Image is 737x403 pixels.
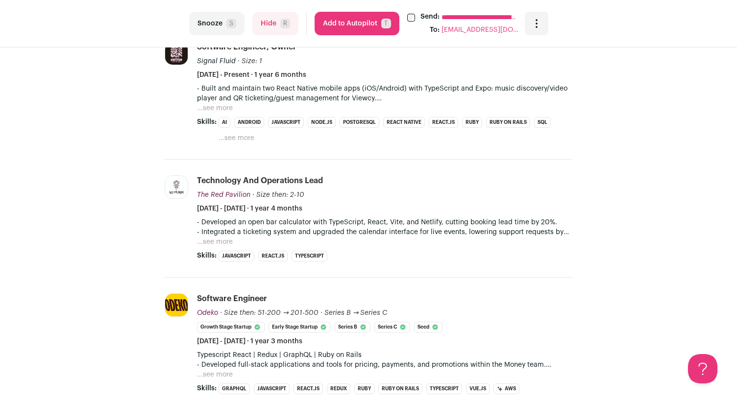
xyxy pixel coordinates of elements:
button: SnoozeS [189,12,245,35]
li: PostgreSQL [340,117,379,128]
img: 95f02239663ae4cef3e46bd281e6087faabf4a88aa75100dc496587183a5828a.jpg [165,294,188,316]
span: [DATE] - [DATE] · 1 year 3 months [197,336,302,346]
li: Series C [374,322,410,332]
img: cdccefc3dc9f40a44391c6ad774eecf929219c2778031c16fee9b1a4f7d401ed.jpg [165,42,188,65]
li: React.js [429,117,458,128]
li: AI [219,117,230,128]
li: AWS [493,383,519,394]
li: React.js [258,251,288,261]
button: ...see more [197,103,233,113]
button: ...see more [219,133,254,143]
span: Series B → Series C [324,309,388,316]
li: TypeScript [426,383,462,394]
button: Open dropdown [525,12,548,35]
li: TypeScript [292,251,327,261]
iframe: Help Scout Beacon - Open [688,354,717,383]
span: Odeko [197,309,218,316]
li: Ruby on Rails [486,117,530,128]
span: [EMAIL_ADDRESS][DOMAIN_NAME] [442,25,520,35]
div: To: [430,25,440,35]
img: a0fbf4ba854fe663cf6935f7ec7c39bab2b7773b7492d9be95b2cd82ac657c16.jpg [165,176,188,198]
li: Redux [327,383,350,394]
div: Technology and Operations Lead [197,175,323,186]
li: SQL [534,117,551,128]
li: JavaScript [254,383,290,394]
p: - Developed an open bar calculator with TypeScript, React, Vite, and Netlify, cutting booking lea... [197,217,572,227]
li: Growth Stage Startup [197,322,265,332]
li: Series B [335,322,370,332]
button: ...see more [197,237,233,247]
li: Node.js [308,117,336,128]
li: Ruby [354,383,374,394]
p: - Integrated a ticketing system and upgraded the calendar interface for live events, lowering sup... [197,227,572,237]
span: T [381,19,391,28]
p: - Built and maintain two React Native mobile apps (iOS/Android) with TypeScript and Expo: music d... [197,84,572,103]
li: JavaScript [268,117,304,128]
li: Vue.js [466,383,490,394]
li: React.js [294,383,323,394]
button: ...see more [197,370,233,379]
p: - Developed full-stack applications and tools for pricing, payments, and promotions within the Mo... [197,360,572,370]
span: [DATE] - [DATE] · 1 year 4 months [197,204,302,213]
span: · Size: 1 [238,58,262,65]
span: Signal Fluid [197,58,236,65]
li: React Native [383,117,425,128]
li: GraphQL [219,383,250,394]
label: Send: [420,12,440,23]
li: Seed [414,322,442,332]
button: HideR [252,12,298,35]
button: Add to AutopilotT [315,12,399,35]
span: Skills: [197,117,217,127]
span: · [320,308,322,318]
li: Ruby [462,117,482,128]
span: · Size then: 2-10 [252,191,304,198]
span: R [280,19,290,28]
div: Software Engineer [197,293,267,304]
li: JavaScript [219,251,254,261]
span: · Size then: 51-200 → 201-500 [220,309,319,316]
span: S [226,19,236,28]
li: Early Stage Startup [269,322,331,332]
li: Ruby on Rails [378,383,422,394]
span: Skills: [197,383,217,393]
p: Typescript React | Redux | GraphQL | Ruby on Rails [197,350,572,360]
span: [DATE] - Present · 1 year 6 months [197,70,306,80]
li: Android [234,117,264,128]
span: Skills: [197,251,217,261]
span: The Red Pavilion [197,191,250,198]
